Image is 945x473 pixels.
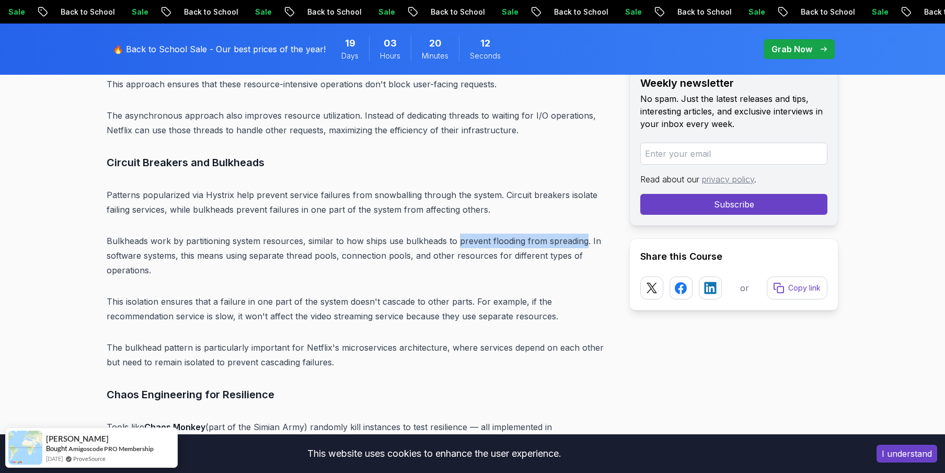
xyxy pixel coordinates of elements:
[480,36,490,51] span: 12 Seconds
[107,420,613,464] p: Tools like (part of the Simian Army) randomly kill instances to test resilience — all implemented...
[740,282,749,294] p: or
[299,7,370,17] p: Back to School
[247,7,280,17] p: Sale
[107,62,613,91] p: Netflix also uses asynchronous processing for tasks like content transcoding, analytics processin...
[422,51,448,61] span: Minutes
[107,294,613,324] p: This isolation ensures that a failure in one part of the system doesn't cascade to other parts. F...
[788,283,821,293] p: Copy link
[493,7,527,17] p: Sale
[702,174,754,184] a: privacy policy
[640,194,827,215] button: Subscribe
[46,444,67,453] span: Bought
[107,154,613,171] h3: Circuit Breakers and Bulkheads
[640,143,827,165] input: Enter your email
[863,7,897,17] p: Sale
[107,234,613,278] p: Bulkheads work by partitioning system resources, similar to how ships use bulkheads to prevent fl...
[380,51,400,61] span: Hours
[640,249,827,264] h2: Share this Course
[470,51,501,61] span: Seconds
[52,7,123,17] p: Back to School
[640,173,827,186] p: Read about our .
[740,7,774,17] p: Sale
[617,7,650,17] p: Sale
[640,93,827,130] p: No spam. Just the latest releases and tips, interesting articles, and exclusive interviews in you...
[123,7,157,17] p: Sale
[46,434,109,443] span: [PERSON_NAME]
[546,7,617,17] p: Back to School
[771,43,812,55] p: Grab Now
[68,445,154,453] a: Amigoscode PRO Membership
[422,7,493,17] p: Back to School
[370,7,404,17] p: Sale
[107,108,613,137] p: The asynchronous approach also improves resource utilization. Instead of dedicating threads to wa...
[107,386,613,403] h3: Chaos Engineering for Resilience
[113,43,326,55] p: 🔥 Back to School Sale - Our best prices of the year!
[792,7,863,17] p: Back to School
[107,188,613,217] p: Patterns popularized via Hystrix help prevent service failures from snowballing through the syste...
[767,276,827,299] button: Copy link
[176,7,247,17] p: Back to School
[669,7,740,17] p: Back to School
[8,431,42,465] img: provesource social proof notification image
[107,340,613,370] p: The bulkhead pattern is particularly important for Netflix's microservices architecture, where se...
[640,76,827,90] h2: Weekly newsletter
[144,422,205,432] strong: Chaos Monkey
[8,442,861,465] div: This website uses cookies to enhance the user experience.
[341,51,359,61] span: Days
[46,454,63,463] span: [DATE]
[877,445,937,463] button: Accept cookies
[73,454,106,463] a: ProveSource
[345,36,355,51] span: 19 Days
[384,36,397,51] span: 3 Hours
[429,36,442,51] span: 20 Minutes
